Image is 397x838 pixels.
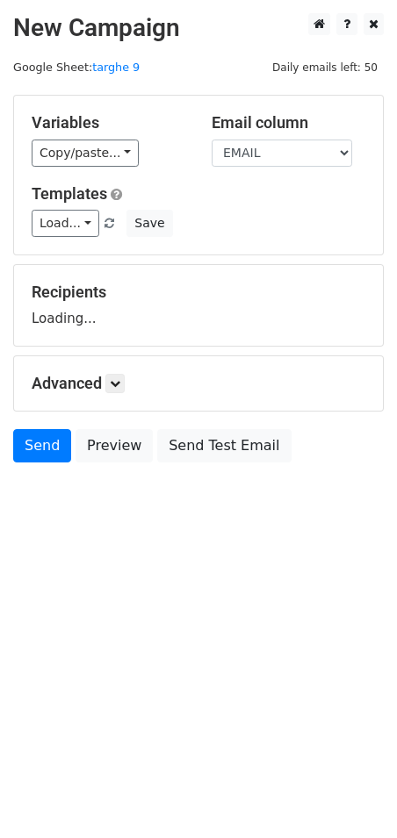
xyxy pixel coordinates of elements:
a: Load... [32,210,99,237]
button: Save [126,210,172,237]
h5: Variables [32,113,185,133]
a: Templates [32,184,107,203]
h5: Recipients [32,283,365,302]
a: Send [13,429,71,462]
a: targhe 9 [92,61,140,74]
a: Copy/paste... [32,140,139,167]
a: Daily emails left: 50 [266,61,384,74]
span: Daily emails left: 50 [266,58,384,77]
small: Google Sheet: [13,61,140,74]
div: Loading... [32,283,365,328]
h5: Advanced [32,374,365,393]
a: Send Test Email [157,429,291,462]
a: Preview [76,429,153,462]
h5: Email column [212,113,365,133]
h2: New Campaign [13,13,384,43]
